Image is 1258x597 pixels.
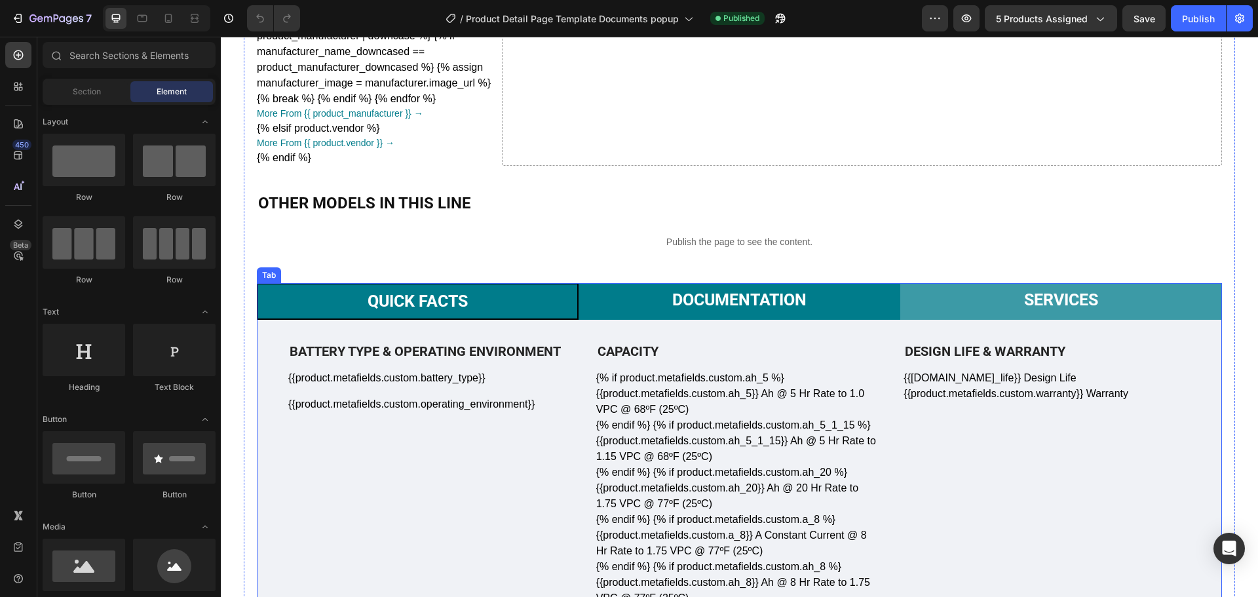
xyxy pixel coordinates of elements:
div: Text Block [133,381,216,393]
p: {{product.metafields.custom.a_8}} A Constant Current @ 8 Hr Rate to 1.75 VPC @ 77ºF (25ºC) [375,491,662,522]
p: {{product.metafields.custom.ah_5_1_15}} Ah @ 5 Hr Rate to 1.15 VPC @ 68ºF (25ºC) [375,396,662,428]
button: Save [1122,5,1166,31]
div: Row [133,274,216,286]
div: Beta [10,240,31,250]
h2: CAPACITY [375,303,662,326]
div: Heading [43,381,125,393]
span: Published [723,12,759,24]
button: Publish [1171,5,1226,31]
div: Tab [39,233,58,244]
span: Toggle open [195,111,216,132]
div: Row [133,191,216,203]
div: 450 [12,140,31,150]
h2: Battery type & OPERATING ENVIRONMENT [67,303,354,326]
div: {{product.metafields.custom.operating_environment}} [67,360,314,376]
p: {{product.metafields.custom.ah_8}} Ah @ 8 Hr Rate to 1.75 VPC @ 77ºF (25ºC) [375,538,662,569]
span: Element [157,86,187,98]
div: Row [43,191,125,203]
span: Layout [43,116,68,128]
span: Section [73,86,101,98]
iframe: Design area [221,37,1258,597]
span: Toggle open [195,301,216,322]
div: {{product.metafields.custom.battery_type}} [67,334,314,349]
span: Media [43,521,66,533]
span: 5 products assigned [996,12,1088,26]
div: Button [133,489,216,501]
div: Open Intercom Messenger [1213,533,1245,564]
p: Services [803,254,877,273]
p: 7 [86,10,92,26]
h2: design life & warranty [683,303,970,326]
input: Search Sections & Elements [43,42,216,68]
span: Button [43,414,67,425]
p: {{product.metafields.custom.ah_20}} Ah @ 20 Hr Rate to 1.75 VPC @ 77ºF (25ºC) [375,444,662,475]
span: / [460,12,463,26]
button: 7 [5,5,98,31]
span: Toggle open [195,409,216,430]
div: Button [43,489,125,501]
div: Undo/Redo [247,5,300,31]
div: {{[DOMAIN_NAME]_life}} Design Life {{product.metafields.custom.warranty}} Warranty [683,334,907,365]
span: Text [43,306,59,318]
button: 5 products assigned [985,5,1117,31]
span: Toggle open [195,516,216,537]
div: Row [43,274,125,286]
div: Publish [1182,12,1215,26]
p: {{product.metafields.custom.ah_5}} Ah @ 5 Hr Rate to 1.0 VPC @ 68ºF (25ºC) [375,349,662,381]
p: Documentation [451,254,586,273]
span: Save [1134,13,1155,24]
span: Product Detail Page Template Documents popup [466,12,679,26]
